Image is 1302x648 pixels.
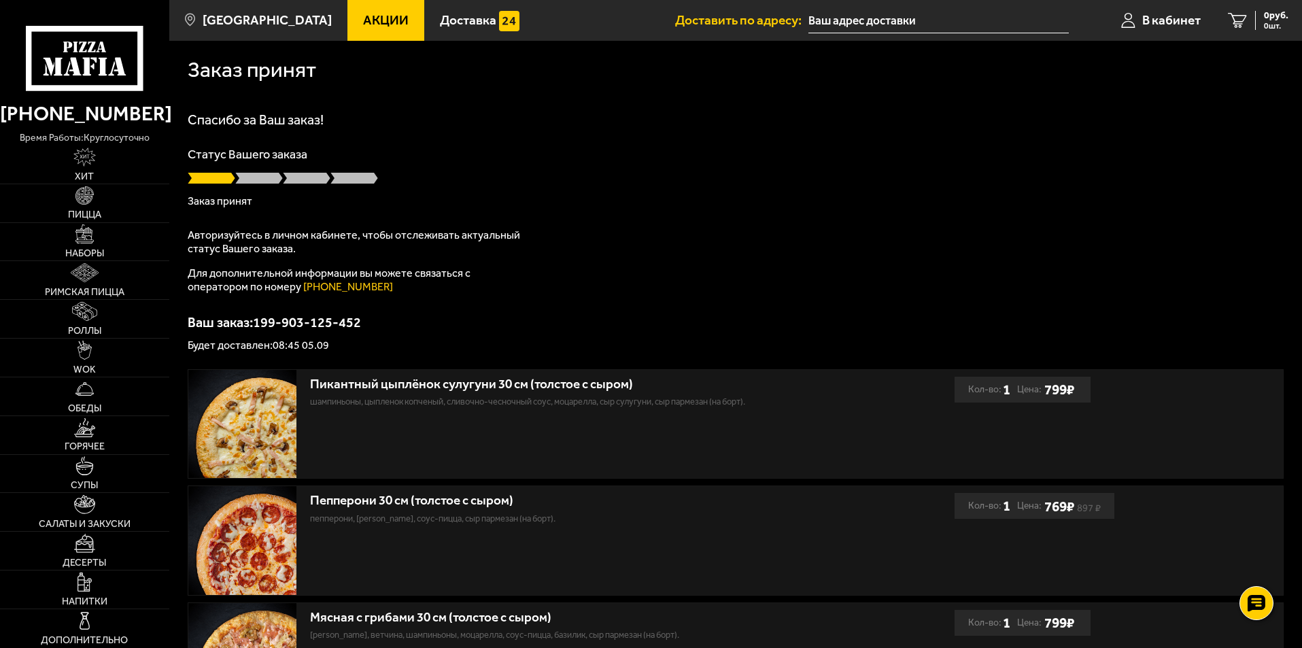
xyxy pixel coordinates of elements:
p: [PERSON_NAME], ветчина, шампиньоны, моцарелла, соус-пицца, базилик, сыр пармезан (на борт). [310,628,823,642]
img: 15daf4d41897b9f0e9f617042186c801.svg [499,11,519,31]
p: Ваш заказ: 199-903-125-452 [188,316,1284,329]
b: 769 ₽ [1044,498,1074,515]
b: 1 [1003,493,1010,519]
span: 0 шт. [1264,22,1288,30]
span: Обеды [68,404,101,413]
div: Кол-во: [968,377,1010,403]
span: Доставить по адресу: [675,14,808,27]
span: Доставка [440,14,496,27]
span: Десерты [63,558,106,568]
span: Хит [75,172,94,182]
span: Салаты и закуски [39,519,131,529]
b: 1 [1003,377,1010,403]
span: Римская пицца [45,288,124,297]
span: В кабинет [1142,14,1201,27]
b: 799 ₽ [1044,381,1074,398]
span: Горячее [65,442,105,451]
p: Будет доставлен: 08:45 05.09 [188,340,1284,351]
span: WOK [73,365,96,375]
s: 897 ₽ [1077,505,1101,511]
p: шампиньоны, цыпленок копченый, сливочно-чесночный соус, моцарелла, сыр сулугуни, сыр пармезан (на... [310,395,823,409]
h1: Спасибо за Ваш заказ! [188,113,1284,126]
p: Для дополнительной информации вы можете связаться с оператором по номеру [188,267,528,294]
span: Напитки [62,597,107,607]
span: Дополнительно [41,636,128,645]
span: Цена: [1017,377,1042,403]
b: 1 [1003,610,1010,636]
span: [GEOGRAPHIC_DATA] [203,14,332,27]
div: Пепперони 30 см (толстое с сыром) [310,493,823,509]
p: Статус Вашего заказа [188,148,1284,160]
span: Цена: [1017,493,1042,519]
span: Пицца [68,210,101,220]
b: 799 ₽ [1044,614,1074,631]
span: Супы [71,481,98,490]
h1: Заказ принят [188,59,316,81]
span: Роллы [68,326,101,336]
p: пепперони, [PERSON_NAME], соус-пицца, сыр пармезан (на борт). [310,512,823,526]
span: 0 руб. [1264,11,1288,20]
div: Кол-во: [968,493,1010,519]
span: Наборы [65,249,104,258]
div: Мясная с грибами 30 см (толстое с сыром) [310,610,823,626]
span: Акции [363,14,409,27]
input: Ваш адрес доставки [808,8,1069,33]
div: Кол-во: [968,610,1010,636]
a: [PHONE_NUMBER] [303,280,393,293]
p: Авторизуйтесь в личном кабинете, чтобы отслеживать актуальный статус Вашего заказа. [188,228,528,256]
div: Пикантный цыплёнок сулугуни 30 см (толстое с сыром) [310,377,823,392]
p: Заказ принят [188,196,1284,207]
span: Цена: [1017,610,1042,636]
